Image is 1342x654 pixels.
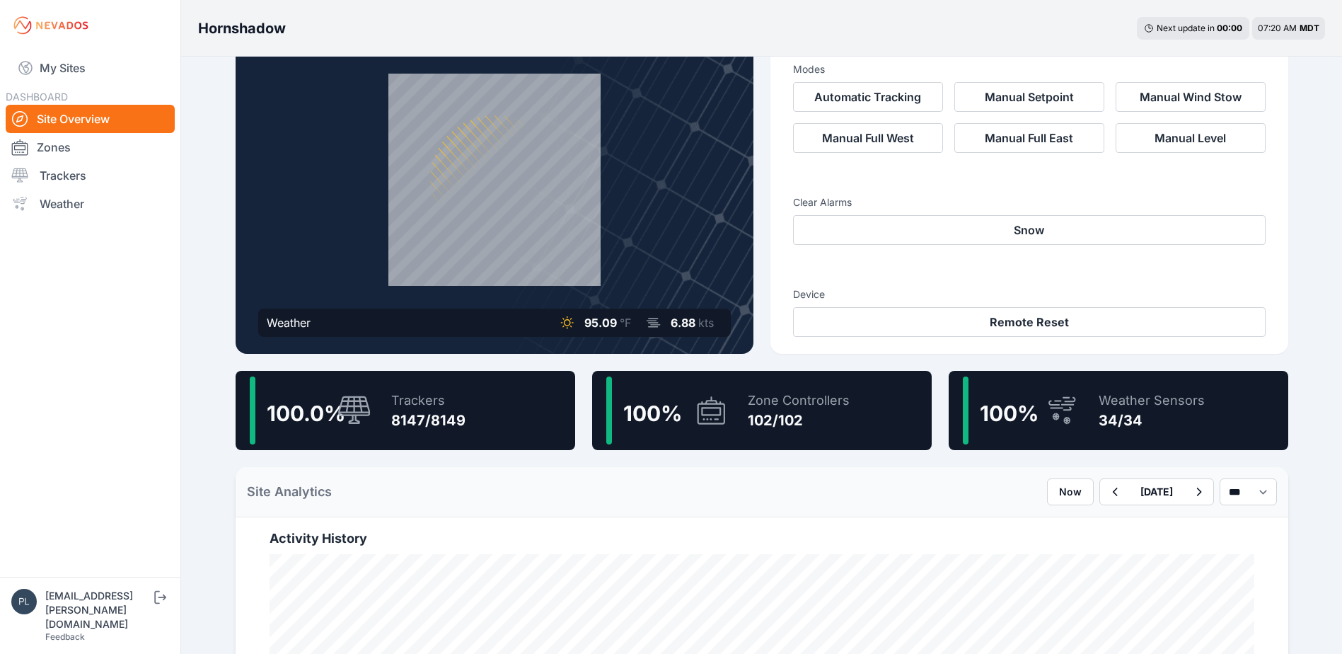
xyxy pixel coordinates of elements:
span: 100.0 % [267,401,345,426]
span: MDT [1300,23,1319,33]
div: 102/102 [748,411,850,430]
a: 100%Zone Controllers102/102 [592,371,932,450]
h3: Clear Alarms [793,195,1266,210]
span: 95.09 [584,316,617,330]
a: Site Overview [6,105,175,133]
img: Nevados [11,14,91,37]
button: Manual Wind Stow [1116,82,1266,112]
button: Manual Full West [793,123,943,153]
span: 6.88 [671,316,695,330]
a: Feedback [45,631,85,642]
h3: Hornshadow [198,18,286,38]
div: Trackers [391,391,465,411]
div: [EMAIL_ADDRESS][PERSON_NAME][DOMAIN_NAME] [45,589,151,631]
button: Manual Level [1116,123,1266,153]
span: 07:20 AM [1258,23,1297,33]
h3: Device [793,287,1266,302]
div: Zone Controllers [748,391,850,411]
button: Manual Full East [954,123,1104,153]
h2: Site Analytics [247,482,332,502]
div: 8147/8149 [391,411,465,430]
a: My Sites [6,51,175,85]
h3: Modes [793,62,825,76]
div: Weather [267,314,311,331]
button: Now [1047,478,1094,505]
span: 100 % [623,401,682,426]
button: Remote Reset [793,307,1266,337]
span: °F [620,316,631,330]
a: 100.0%Trackers8147/8149 [236,371,575,450]
button: Snow [793,215,1266,245]
img: plsmith@sundt.com [11,589,37,614]
a: Zones [6,133,175,161]
h2: Activity History [270,529,1254,549]
span: DASHBOARD [6,91,68,103]
div: 34/34 [1099,411,1205,430]
span: kts [698,316,714,330]
button: [DATE] [1129,479,1184,505]
a: Weather [6,190,175,218]
a: Trackers [6,161,175,190]
a: 100%Weather Sensors34/34 [949,371,1288,450]
span: Next update in [1157,23,1215,33]
button: Manual Setpoint [954,82,1104,112]
button: Automatic Tracking [793,82,943,112]
div: 00 : 00 [1217,23,1242,34]
div: Weather Sensors [1099,391,1205,411]
span: 100 % [980,401,1039,426]
nav: Breadcrumb [198,10,286,47]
